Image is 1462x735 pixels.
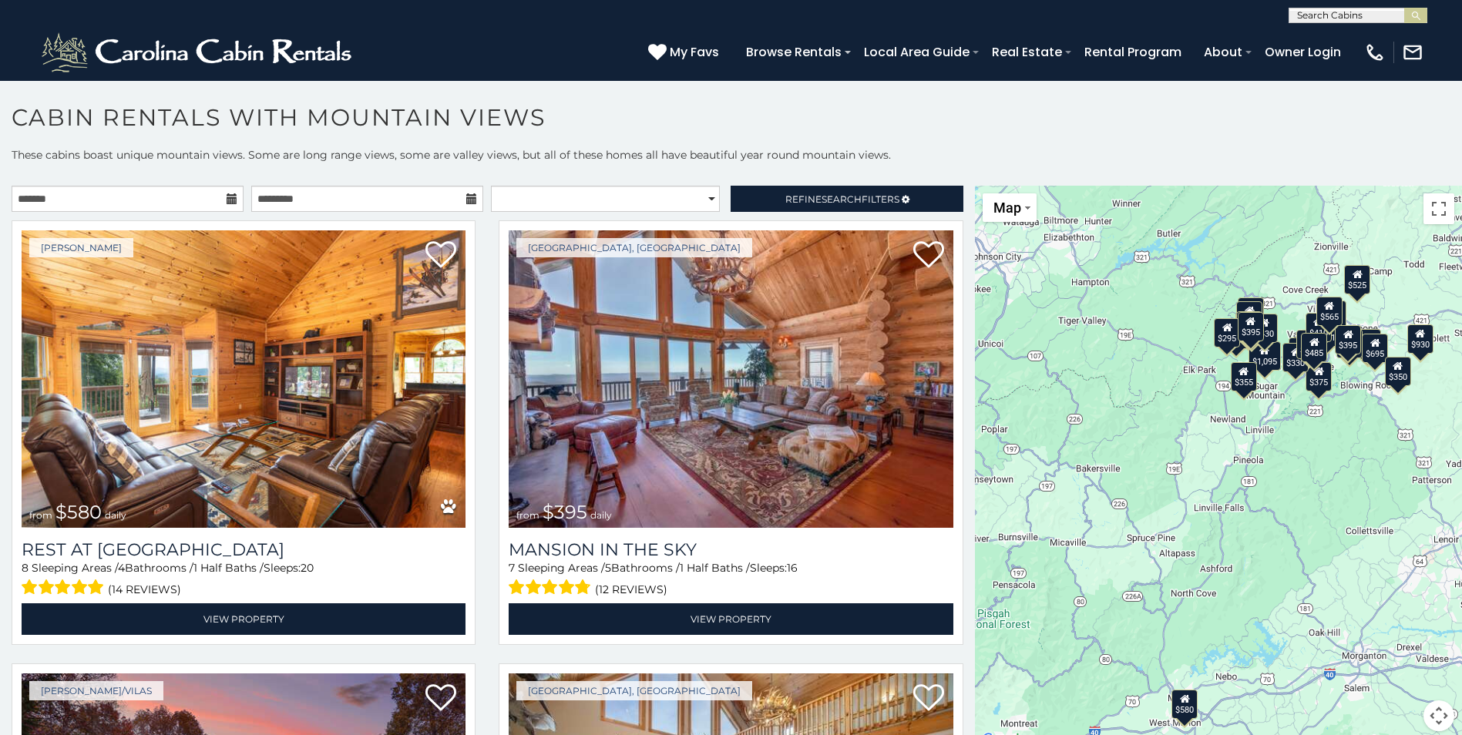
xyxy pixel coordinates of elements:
span: 4 [118,561,125,575]
a: Add to favorites [425,240,456,272]
div: $295 [1214,318,1240,347]
div: $485 [1301,333,1327,362]
span: (12 reviews) [595,579,667,599]
div: $410 [1306,313,1332,342]
a: RefineSearchFilters [731,186,963,212]
button: Map camera controls [1423,700,1454,731]
a: [PERSON_NAME] [29,238,133,257]
span: $395 [543,501,587,523]
div: $310 [1236,301,1262,331]
span: 1 Half Baths / [193,561,264,575]
span: from [516,509,539,521]
a: Mansion In The Sky from $395 daily [509,230,953,528]
span: 1 Half Baths / [680,561,750,575]
a: Rest at [GEOGRAPHIC_DATA] [22,539,465,560]
div: $430 [1251,314,1277,343]
span: My Favs [670,42,719,62]
img: mail-regular-white.png [1402,42,1423,63]
span: Map [993,200,1021,216]
span: from [29,509,52,521]
div: $375 [1306,362,1332,391]
a: [GEOGRAPHIC_DATA], [GEOGRAPHIC_DATA] [516,238,752,257]
span: 7 [509,561,515,575]
div: $565 [1316,297,1343,326]
div: $1,095 [1249,341,1281,371]
div: Sleeping Areas / Bathrooms / Sleeps: [509,560,953,599]
a: Local Area Guide [856,39,977,65]
a: About [1196,39,1250,65]
div: $400 [1296,330,1323,359]
div: Sleeping Areas / Bathrooms / Sleeps: [22,560,465,599]
div: $355 [1231,362,1257,391]
div: $695 [1362,334,1388,363]
span: 20 [301,561,314,575]
div: $525 [1344,265,1370,294]
a: My Favs [648,42,723,62]
div: $395 [1238,312,1264,341]
span: 16 [787,561,798,575]
div: $580 [1171,690,1198,719]
img: Rest at Mountain Crest [22,230,465,528]
img: phone-regular-white.png [1364,42,1386,63]
h3: Rest at Mountain Crest [22,539,465,560]
div: $325 [1238,297,1264,327]
a: Mansion In The Sky [509,539,953,560]
a: [PERSON_NAME]/Vilas [29,681,163,700]
div: $349 [1320,300,1346,330]
a: Rest at Mountain Crest from $580 daily [22,230,465,528]
a: Browse Rentals [738,39,849,65]
span: 5 [605,561,611,575]
div: $350 [1385,357,1411,386]
a: Rental Program [1077,39,1189,65]
a: Real Estate [984,39,1070,65]
div: $330 [1282,343,1309,372]
button: Toggle fullscreen view [1423,193,1454,224]
a: Owner Login [1257,39,1349,65]
div: $395 [1335,325,1361,354]
span: daily [105,509,126,521]
a: View Property [22,603,465,635]
span: $580 [55,501,102,523]
span: Refine Filters [785,193,899,205]
span: daily [590,509,612,521]
span: (14 reviews) [108,579,181,599]
button: Change map style [983,193,1037,222]
div: $930 [1407,324,1433,354]
div: $315 [1355,329,1381,358]
a: [GEOGRAPHIC_DATA], [GEOGRAPHIC_DATA] [516,681,752,700]
a: Add to favorites [913,683,944,715]
span: Search [822,193,862,205]
span: 8 [22,561,29,575]
img: White-1-2.png [39,29,358,76]
img: Mansion In The Sky [509,230,953,528]
a: View Property [509,603,953,635]
a: Add to favorites [913,240,944,272]
a: Add to favorites [425,683,456,715]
